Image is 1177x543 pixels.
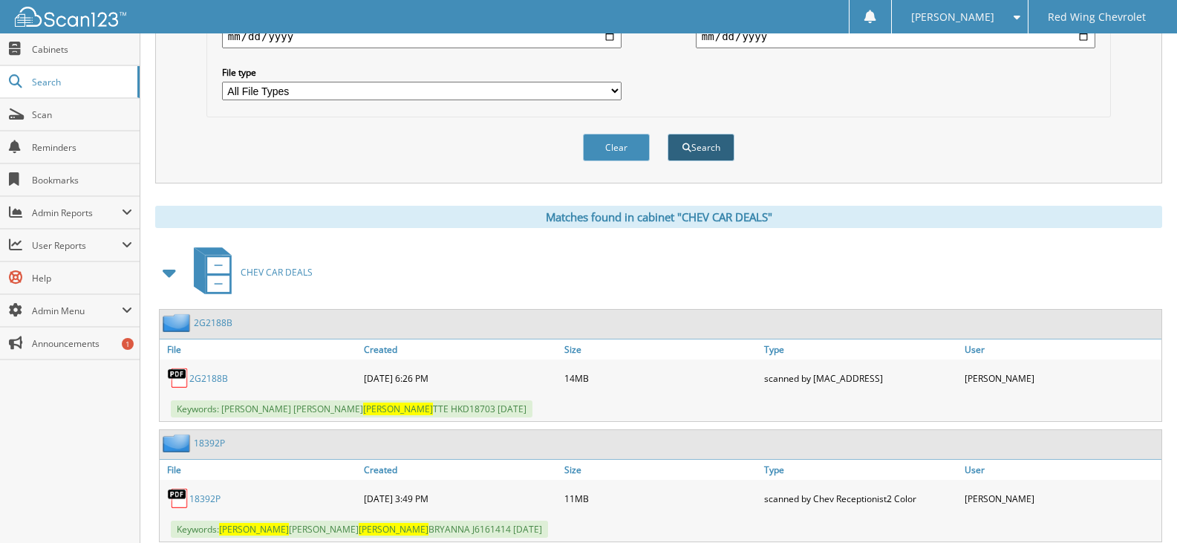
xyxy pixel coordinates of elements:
[760,339,961,360] a: Type
[360,363,561,393] div: [DATE] 6:26 PM
[961,363,1161,393] div: [PERSON_NAME]
[155,206,1162,228] div: Matches found in cabinet "CHEV CAR DEALS"
[171,400,532,417] span: Keywords: [PERSON_NAME] [PERSON_NAME] TTE HKD18703 [DATE]
[194,316,232,329] a: 2G2188B
[668,134,734,161] button: Search
[189,492,221,505] a: 18392P
[760,484,961,513] div: scanned by Chev Receptionist2 Color
[961,484,1161,513] div: [PERSON_NAME]
[122,338,134,350] div: 1
[241,266,313,279] span: CHEV CAR DEALS
[561,484,761,513] div: 11MB
[222,66,622,79] label: File type
[696,25,1095,48] input: end
[360,460,561,480] a: Created
[32,174,132,186] span: Bookmarks
[160,460,360,480] a: File
[32,239,122,252] span: User Reports
[32,305,122,317] span: Admin Menu
[32,108,132,121] span: Scan
[1103,472,1177,543] iframe: Chat Widget
[360,339,561,360] a: Created
[219,523,289,536] span: [PERSON_NAME]
[32,141,132,154] span: Reminders
[32,337,132,350] span: Announcements
[160,339,360,360] a: File
[363,403,433,415] span: [PERSON_NAME]
[32,272,132,284] span: Help
[32,76,130,88] span: Search
[15,7,126,27] img: scan123-logo-white.svg
[1048,13,1146,22] span: Red Wing Chevrolet
[185,243,313,302] a: CHEV CAR DEALS
[359,523,428,536] span: [PERSON_NAME]
[32,43,132,56] span: Cabinets
[561,339,761,360] a: Size
[32,207,122,219] span: Admin Reports
[561,460,761,480] a: Size
[561,363,761,393] div: 14MB
[194,437,225,449] a: 18392P
[163,434,194,452] img: folder2.png
[760,363,961,393] div: scanned by [MAC_ADDRESS]
[760,460,961,480] a: Type
[163,313,194,332] img: folder2.png
[360,484,561,513] div: [DATE] 3:49 PM
[961,339,1161,360] a: User
[171,521,548,538] span: Keywords: [PERSON_NAME] BRYANNA J6161414 [DATE]
[167,487,189,510] img: PDF.png
[961,460,1161,480] a: User
[189,372,228,385] a: 2G2188B
[167,367,189,389] img: PDF.png
[222,25,622,48] input: start
[911,13,994,22] span: [PERSON_NAME]
[583,134,650,161] button: Clear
